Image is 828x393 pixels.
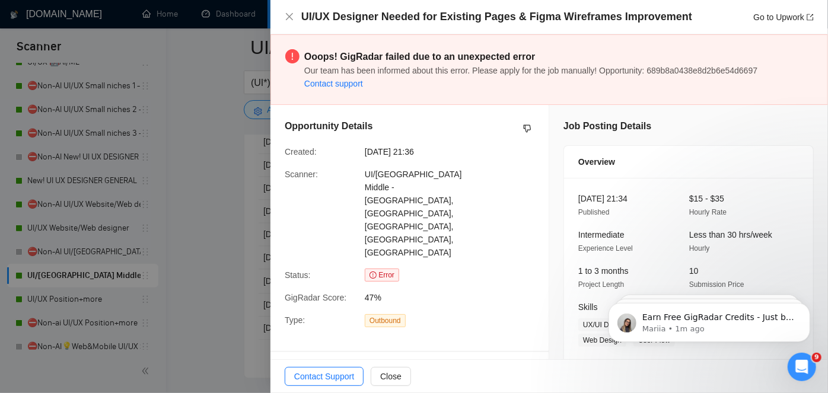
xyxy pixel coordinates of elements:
[578,280,624,289] span: Project Length
[285,119,372,133] h5: Opportunity Details
[523,124,531,133] span: dislike
[753,12,814,22] a: Go to Upworkexport
[285,170,318,179] span: Scanner:
[689,194,724,203] span: $15 - $35
[807,14,814,21] span: export
[578,230,625,239] span: Intermediate
[285,12,294,21] span: close
[371,367,411,386] button: Close
[285,293,346,302] span: GigRadar Score:
[304,79,363,88] a: Contact support
[301,9,692,24] h4: UI/UX Designer Needed for Existing Pages & Figma Wireframes Improvement
[578,302,598,312] span: Skills
[689,230,772,239] span: Less than 30 hrs/week
[285,315,305,325] span: Type:
[689,208,727,216] span: Hourly Rate
[578,334,626,347] span: Web Design
[285,367,364,386] button: Contact Support
[365,291,543,304] span: 47%
[285,270,311,280] span: Status:
[578,208,610,216] span: Published
[365,314,406,327] span: Outbound
[365,170,462,257] span: UI/[GEOGRAPHIC_DATA] Middle - [GEOGRAPHIC_DATA], [GEOGRAPHIC_DATA], [GEOGRAPHIC_DATA], [GEOGRAPHI...
[365,269,399,282] span: Error
[285,147,317,156] span: Created:
[520,122,534,136] button: dislike
[812,353,821,362] span: 9
[578,155,615,168] span: Overview
[285,49,300,63] span: exclamation-circle
[578,244,633,253] span: Experience Level
[578,266,629,276] span: 1 to 3 months
[788,353,816,381] iframe: Intercom live chat
[285,12,294,22] button: Close
[578,194,628,203] span: [DATE] 21:34
[689,244,710,253] span: Hourly
[370,271,377,279] span: exclamation-circle
[294,370,354,383] span: Contact Support
[304,52,535,62] strong: Ooops! GigRadar failed due to an unexpected error
[689,266,699,276] span: 10
[365,145,543,158] span: [DATE] 21:36
[591,278,828,361] iframe: Intercom notifications message
[563,119,651,133] h5: Job Posting Details
[380,370,402,383] span: Close
[304,66,757,75] span: Our team has been informed about this error. Please apply for the job manually! Opportunity: 689b...
[578,318,631,331] span: UX/UI Design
